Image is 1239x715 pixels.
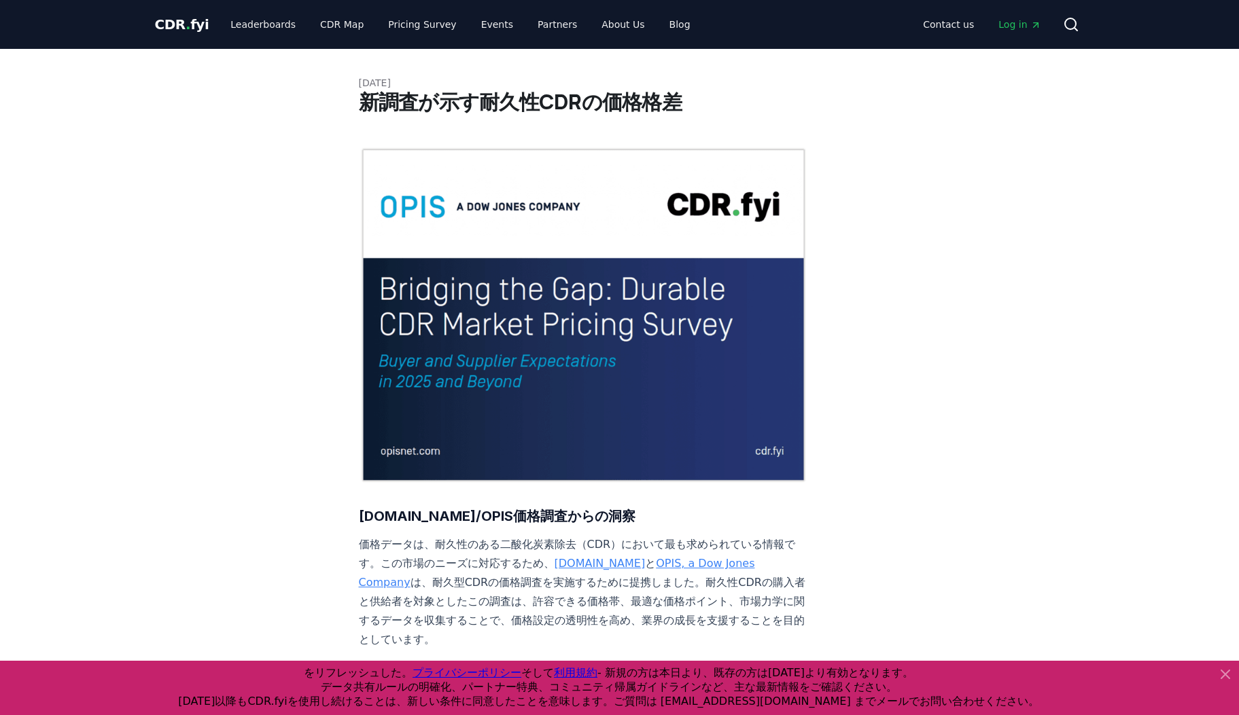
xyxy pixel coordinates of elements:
a: Contact us [912,12,985,37]
a: Events [470,12,524,37]
p: [DATE] [359,76,881,90]
nav: Main [220,12,701,37]
a: Blog [659,12,701,37]
span: CDR fyi [155,16,209,33]
a: [DOMAIN_NAME] [555,557,646,570]
strong: [DOMAIN_NAME]/OPIS価格調査からの洞察 [359,508,635,524]
img: blog post image [359,147,809,483]
span: Log in [998,18,1041,31]
a: CDR.fyi [155,15,209,34]
a: Pricing Survey [377,12,467,37]
p: 価格データは、耐久性のある二酸化炭素除去（CDR）において最も求められている情報です。この市場のニーズに対応するため、 と は、耐久型CDRの価格調査を実施するために提携しました。耐久性CDRの... [359,535,809,649]
a: CDR Map [309,12,374,37]
span: . [186,16,190,33]
h1: 新調査が示す耐久性CDRの価格格差 [359,90,881,114]
a: Log in [988,12,1051,37]
nav: Main [912,12,1051,37]
a: Partners [527,12,588,37]
a: About Us [591,12,655,37]
a: Leaderboards [220,12,307,37]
